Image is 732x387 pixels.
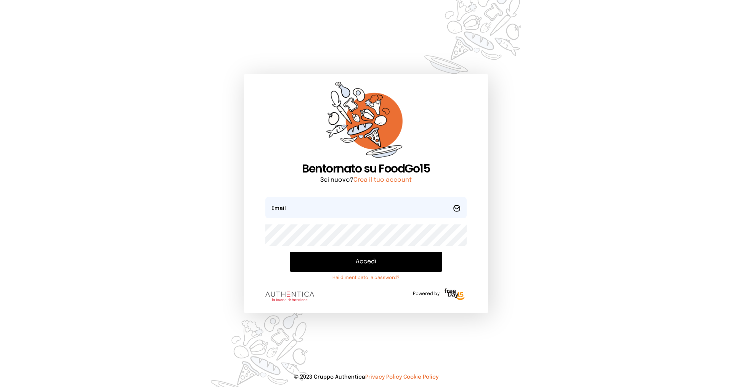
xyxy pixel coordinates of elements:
[413,291,440,297] span: Powered by
[290,275,442,281] a: Hai dimenticato la password?
[265,162,467,176] h1: Bentornato su FoodGo15
[403,374,438,380] a: Cookie Policy
[12,373,720,381] p: © 2023 Gruppo Authentica
[326,82,406,162] img: sticker-orange.65babaf.png
[265,176,467,185] p: Sei nuovo?
[365,374,402,380] a: Privacy Policy
[265,292,314,302] img: logo.8f33a47.png
[290,252,442,272] button: Accedi
[353,177,412,183] a: Crea il tuo account
[443,287,467,302] img: logo-freeday.3e08031.png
